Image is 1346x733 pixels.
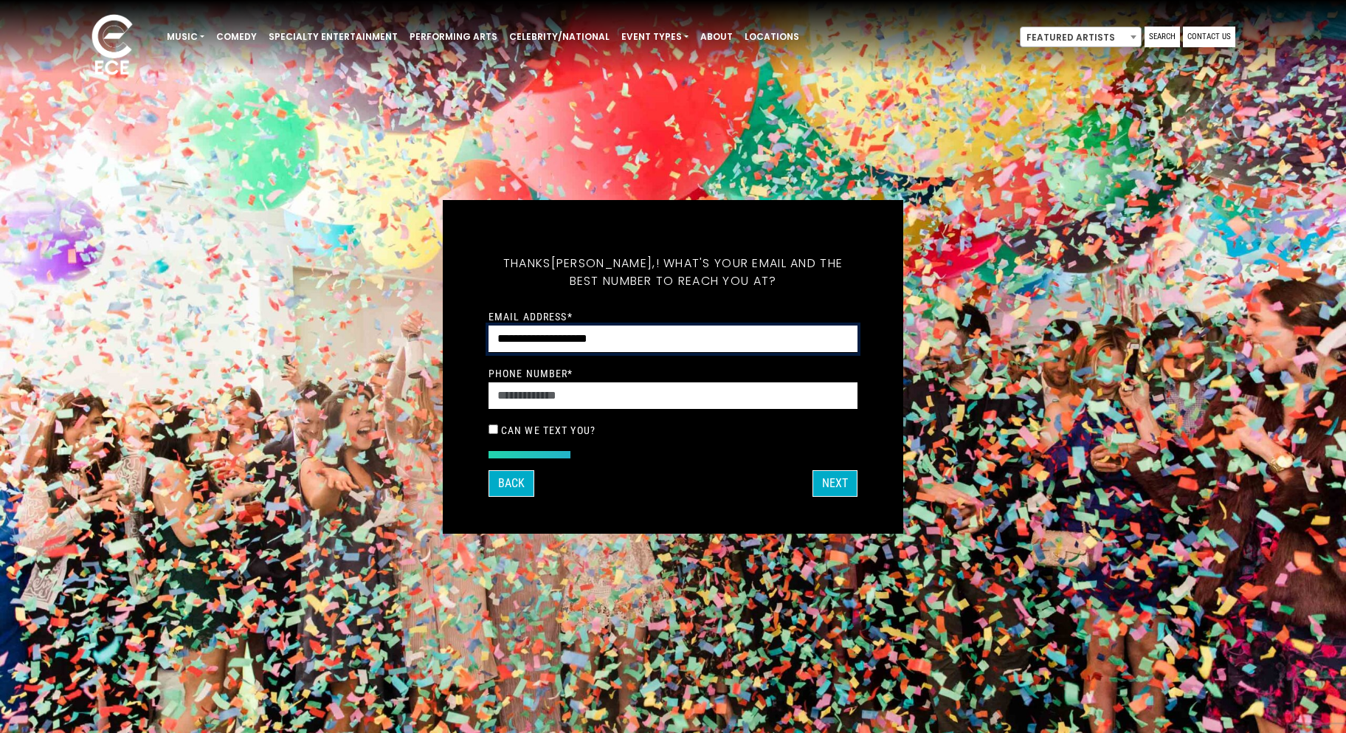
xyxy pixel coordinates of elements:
[739,24,805,49] a: Locations
[1020,27,1142,47] span: Featured Artists
[615,24,694,49] a: Event Types
[161,24,210,49] a: Music
[75,10,149,82] img: ece_new_logo_whitev2-1.png
[501,424,596,437] label: Can we text you?
[263,24,404,49] a: Specialty Entertainment
[1021,27,1141,48] span: Featured Artists
[551,255,656,272] span: [PERSON_NAME],
[812,470,857,497] button: Next
[404,24,503,49] a: Performing Arts
[210,24,263,49] a: Comedy
[489,470,534,497] button: Back
[1183,27,1235,47] a: Contact Us
[694,24,739,49] a: About
[489,310,573,323] label: Email Address
[503,24,615,49] a: Celebrity/National
[489,237,857,308] h5: Thanks ! What's your email and the best number to reach you at?
[489,367,573,380] label: Phone Number
[1145,27,1180,47] a: Search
